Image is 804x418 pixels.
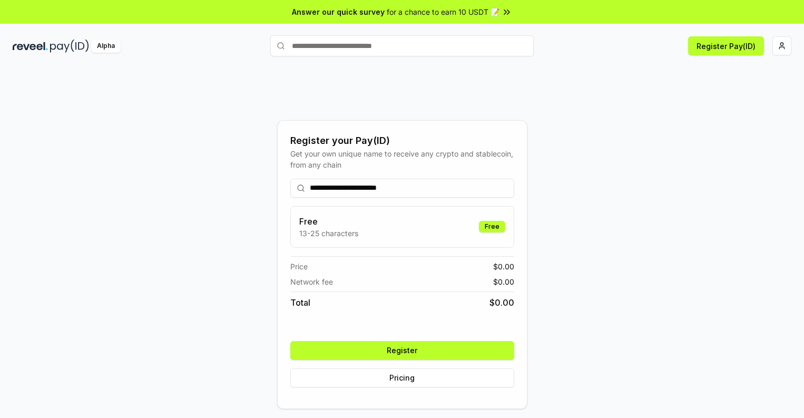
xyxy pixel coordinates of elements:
[493,261,514,272] span: $ 0.00
[290,368,514,387] button: Pricing
[292,6,385,17] span: Answer our quick survey
[50,40,89,53] img: pay_id
[479,221,505,232] div: Free
[290,296,310,309] span: Total
[299,228,358,239] p: 13-25 characters
[290,261,308,272] span: Price
[290,276,333,287] span: Network fee
[290,133,514,148] div: Register your Pay(ID)
[489,296,514,309] span: $ 0.00
[299,215,358,228] h3: Free
[290,341,514,360] button: Register
[13,40,48,53] img: reveel_dark
[493,276,514,287] span: $ 0.00
[91,40,121,53] div: Alpha
[688,36,764,55] button: Register Pay(ID)
[290,148,514,170] div: Get your own unique name to receive any crypto and stablecoin, from any chain
[387,6,499,17] span: for a chance to earn 10 USDT 📝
